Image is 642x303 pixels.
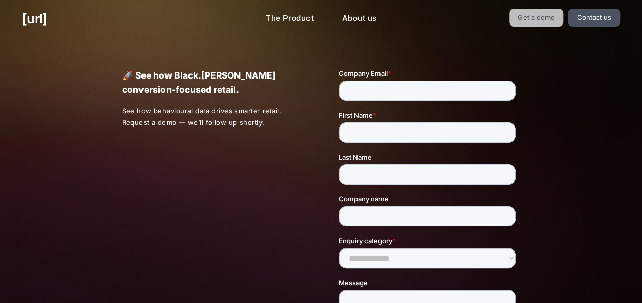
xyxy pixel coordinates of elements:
p: See how behavioural data drives smarter retail. Request a demo — we’ll follow up shortly. [122,105,303,129]
a: The Product [257,9,322,29]
a: Get a demo [509,9,564,27]
a: [URL] [22,9,47,29]
p: 🚀 See how Black.[PERSON_NAME] conversion-focused retail. [122,68,303,97]
a: Contact us [568,9,620,27]
a: About us [334,9,385,29]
